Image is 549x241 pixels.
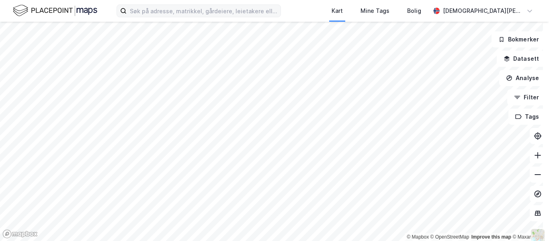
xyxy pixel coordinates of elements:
[127,5,281,17] input: Søk på adresse, matrikkel, gårdeiere, leietakere eller personer
[407,6,421,16] div: Bolig
[443,6,523,16] div: [DEMOGRAPHIC_DATA][PERSON_NAME]
[361,6,389,16] div: Mine Tags
[509,202,549,241] iframe: Chat Widget
[13,4,97,18] img: logo.f888ab2527a4732fd821a326f86c7f29.svg
[332,6,343,16] div: Kart
[509,202,549,241] div: Kontrollprogram for chat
